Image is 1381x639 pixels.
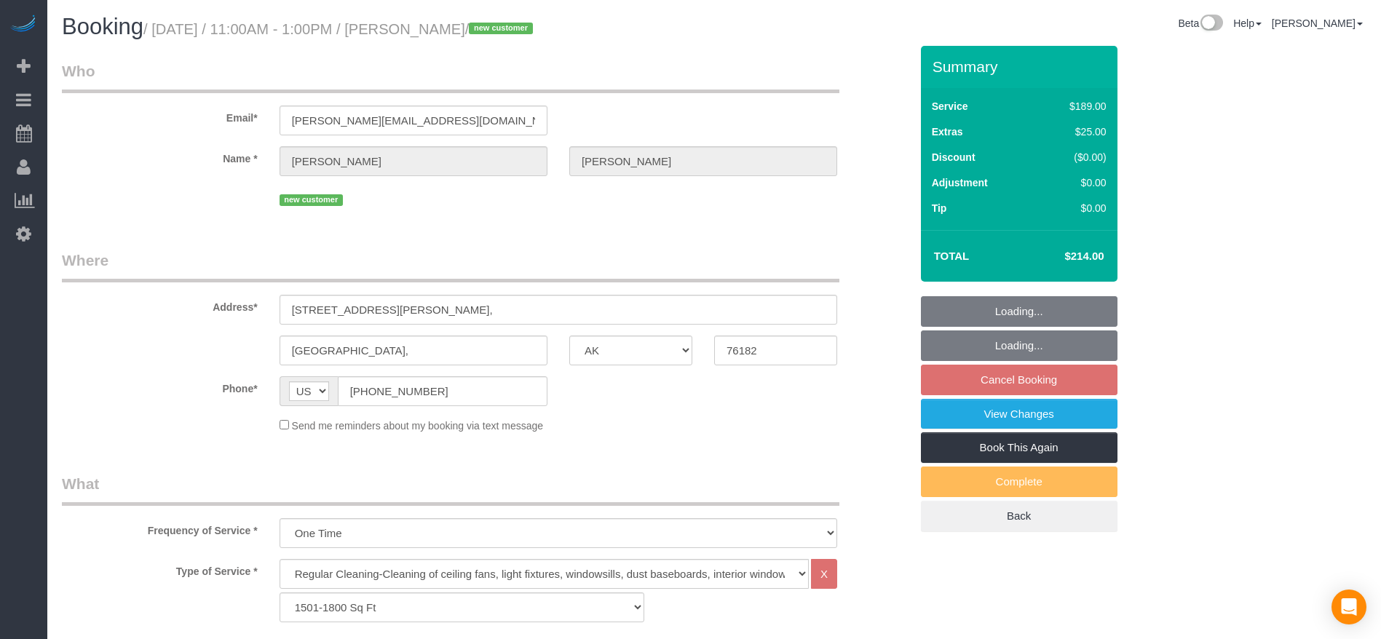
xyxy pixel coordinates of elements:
[280,106,547,135] input: Email*
[51,295,269,314] label: Address*
[921,501,1117,531] a: Back
[714,336,837,365] input: Zip Code*
[1039,150,1107,164] div: ($0.00)
[62,14,143,39] span: Booking
[1178,17,1223,29] a: Beta
[62,473,839,506] legend: What
[62,250,839,282] legend: Where
[932,175,988,190] label: Adjustment
[1233,17,1262,29] a: Help
[932,201,947,215] label: Tip
[1039,99,1107,114] div: $189.00
[1331,590,1366,624] div: Open Intercom Messenger
[1039,201,1107,215] div: $0.00
[932,124,963,139] label: Extras
[1039,124,1107,139] div: $25.00
[280,146,547,176] input: First Name*
[51,518,269,538] label: Frequency of Service *
[280,336,547,365] input: City*
[280,194,343,206] span: new customer
[9,15,38,35] img: Automaid Logo
[62,60,839,93] legend: Who
[338,376,547,406] input: Phone*
[465,21,537,37] span: /
[51,146,269,166] label: Name *
[292,420,544,432] span: Send me reminders about my booking via text message
[1039,175,1107,190] div: $0.00
[469,23,532,34] span: new customer
[921,399,1117,429] a: View Changes
[1272,17,1363,29] a: [PERSON_NAME]
[1199,15,1223,33] img: New interface
[143,21,537,37] small: / [DATE] / 11:00AM - 1:00PM / [PERSON_NAME]
[569,146,837,176] input: Last Name*
[932,99,968,114] label: Service
[921,432,1117,463] a: Book This Again
[933,58,1110,75] h3: Summary
[51,376,269,396] label: Phone*
[51,106,269,125] label: Email*
[932,150,976,164] label: Discount
[51,559,269,579] label: Type of Service *
[934,250,970,262] strong: Total
[1021,250,1104,263] h4: $214.00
